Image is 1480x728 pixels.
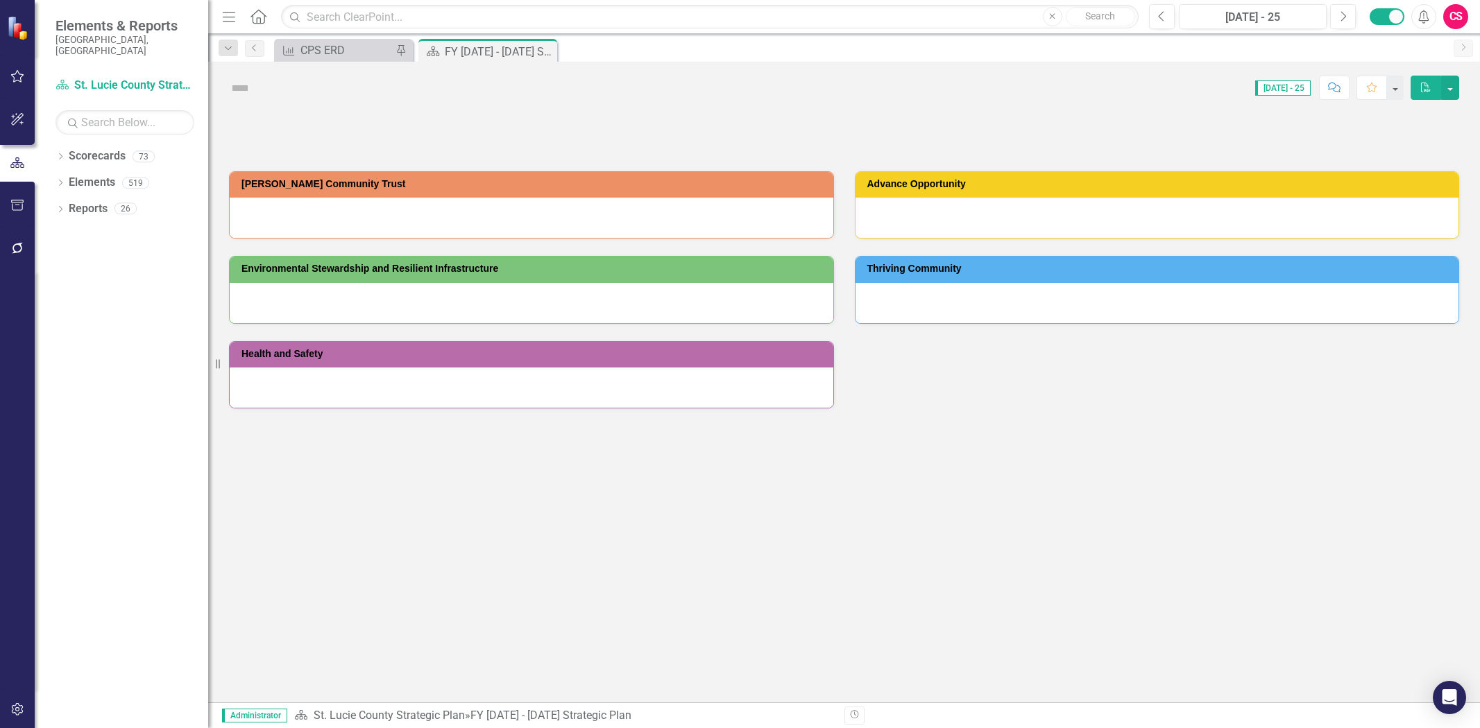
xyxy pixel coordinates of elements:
input: Search ClearPoint... [281,5,1139,29]
span: Elements & Reports [56,17,194,34]
span: [DATE] - 25 [1255,80,1311,96]
button: CS [1443,4,1468,29]
a: CPS ERD [278,42,392,59]
img: Not Defined [229,77,251,99]
h3: Health and Safety [241,349,826,359]
div: CPS ERD [300,42,392,59]
div: 519 [122,177,149,189]
h3: Environmental Stewardship and Resilient Infrastructure [241,263,826,274]
span: Search [1085,10,1115,21]
div: 73 [133,150,155,162]
h3: Thriving Community [867,263,1452,274]
h3: [PERSON_NAME] Community Trust [241,179,826,189]
button: [DATE] - 25 [1179,4,1327,29]
div: » [294,708,834,724]
h3: Advance Opportunity [867,179,1452,189]
a: Elements [69,175,115,191]
span: Administrator [222,709,287,722]
a: St. Lucie County Strategic Plan [56,78,194,94]
div: Open Intercom Messenger [1433,681,1466,714]
a: Reports [69,201,108,217]
div: 26 [114,203,137,215]
small: [GEOGRAPHIC_DATA], [GEOGRAPHIC_DATA] [56,34,194,57]
a: Scorecards [69,148,126,164]
a: St. Lucie County Strategic Plan [314,709,465,722]
img: ClearPoint Strategy [7,15,31,40]
div: FY [DATE] - [DATE] Strategic Plan [470,709,631,722]
div: FY [DATE] - [DATE] Strategic Plan [445,43,554,60]
button: Search [1066,7,1135,26]
div: [DATE] - 25 [1184,9,1322,26]
input: Search Below... [56,110,194,135]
